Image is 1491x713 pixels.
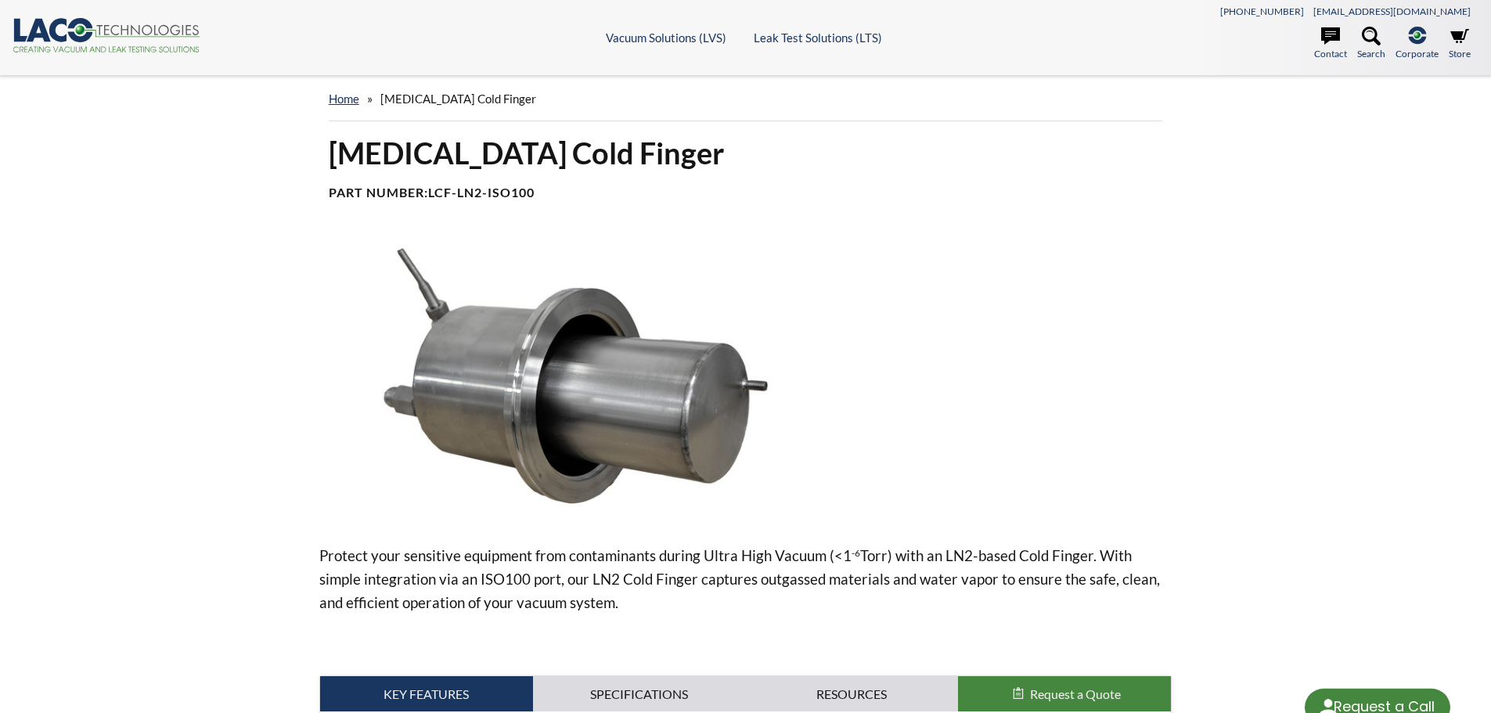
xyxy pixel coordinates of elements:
[428,185,535,200] b: LCF-LN2-ISO100
[606,31,726,45] a: Vacuum Solutions (LVS)
[1357,27,1385,61] a: Search
[1449,27,1471,61] a: Store
[533,676,746,712] a: Specifications
[1314,27,1347,61] a: Contact
[329,134,1163,172] h1: [MEDICAL_DATA] Cold Finger
[746,676,959,712] a: Resources
[1396,46,1439,61] span: Corporate
[1030,686,1121,701] span: Request a Quote
[319,239,819,519] img: Image showing LN2 cold finger, angled view
[958,676,1171,712] button: Request a Quote
[329,92,359,106] a: home
[852,547,860,559] sup: -6
[1220,5,1304,17] a: [PHONE_NUMBER]
[1313,5,1471,17] a: [EMAIL_ADDRESS][DOMAIN_NAME]
[329,185,1163,201] h4: Part Number:
[320,676,533,712] a: Key Features
[329,77,1163,121] div: »
[319,544,1172,614] p: Protect your sensitive equipment from contaminants during Ultra High Vacuum (<1 Torr) with an LN2...
[380,92,536,106] span: [MEDICAL_DATA] Cold Finger
[754,31,882,45] a: Leak Test Solutions (LTS)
